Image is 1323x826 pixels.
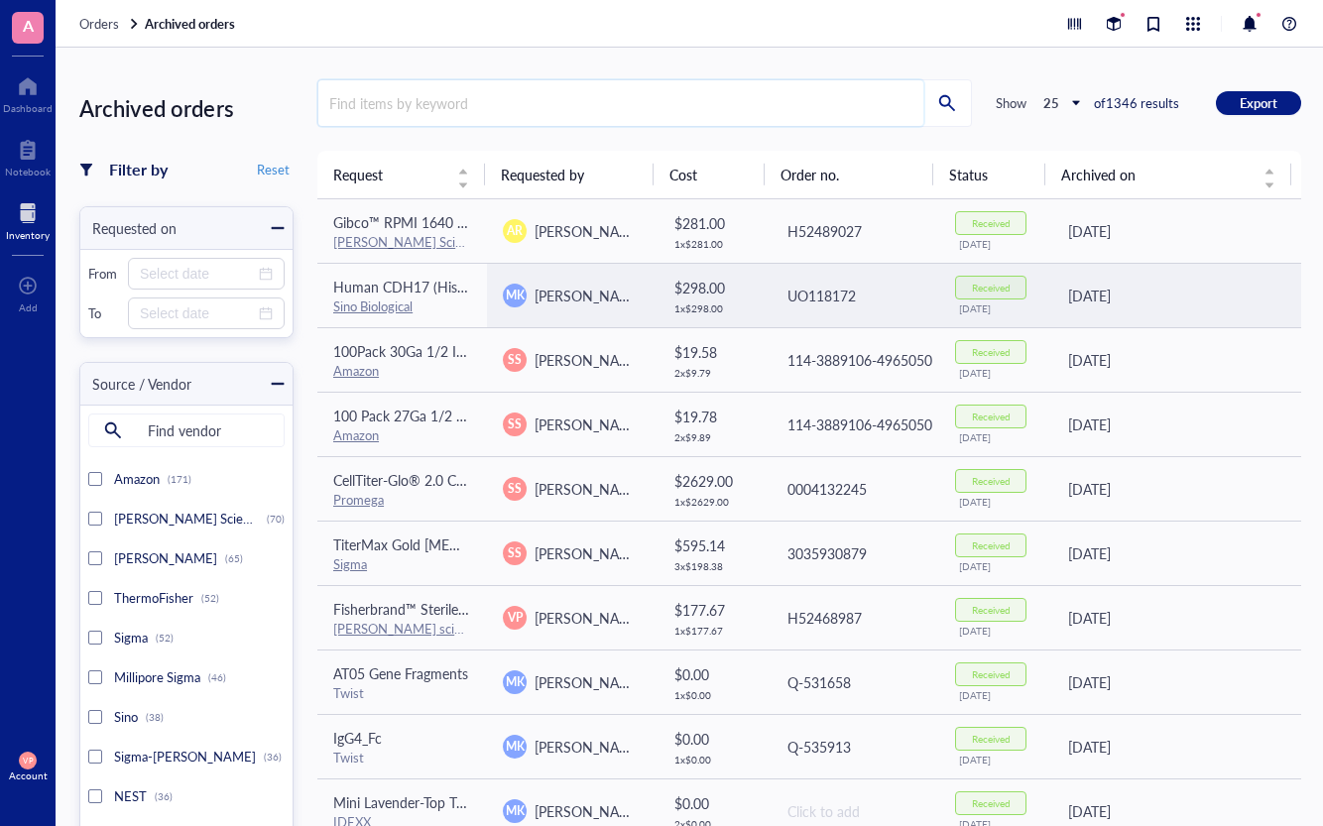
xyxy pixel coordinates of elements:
[6,229,50,241] div: Inventory
[933,151,1045,198] th: Status
[787,736,923,758] div: Q-535913
[674,663,754,685] div: $ 0.00
[1045,151,1291,198] th: Archived on
[1068,542,1285,564] div: [DATE]
[1240,94,1277,112] span: Export
[333,599,585,619] span: Fisherbrand™ Sterile Cell Strainers 70 um
[535,286,644,305] span: [PERSON_NAME]
[535,350,644,370] span: [PERSON_NAME]
[506,802,525,820] span: MK
[114,786,147,805] span: NEST
[507,222,523,240] span: AR
[485,151,653,198] th: Requested by
[3,70,53,114] a: Dashboard
[959,431,1036,443] div: [DATE]
[156,632,174,644] div: (52)
[674,406,754,427] div: $ 19.78
[88,265,120,283] div: From
[1068,671,1285,693] div: [DATE]
[267,513,285,525] div: (70)
[114,548,217,567] span: [PERSON_NAME]
[23,756,33,765] span: VP
[770,327,939,392] td: 114-3889106-4965050
[1068,800,1285,822] div: [DATE]
[959,367,1036,379] div: [DATE]
[508,609,523,627] span: VP
[770,521,939,585] td: 3035930879
[114,667,200,686] span: Millipore Sigma
[19,301,38,313] div: Add
[508,544,522,562] span: SS
[770,392,939,456] td: 114-3889106-4965050
[333,212,585,232] span: Gibco™ RPMI 1640 Medium (Case of 10)
[508,351,522,369] span: SS
[9,769,48,781] div: Account
[333,232,491,251] a: [PERSON_NAME] Scientific
[506,287,525,304] span: MK
[674,367,754,379] div: 2 x $ 9.79
[674,277,754,298] div: $ 298.00
[959,754,1036,766] div: [DATE]
[972,733,1011,745] div: Received
[333,792,527,812] span: Mini Lavender-Top Tube - EDTA
[1068,736,1285,758] div: [DATE]
[80,217,177,239] div: Requested on
[333,749,471,767] div: Twist
[959,302,1036,314] div: [DATE]
[333,619,490,638] a: [PERSON_NAME] scientific
[114,707,138,726] span: Sino
[333,425,379,444] a: Amazon
[959,625,1036,637] div: [DATE]
[787,349,923,371] div: 114-3889106-4965050
[109,157,168,182] div: Filter by
[80,373,191,395] div: Source / Vendor
[88,304,120,322] div: To
[79,89,294,127] div: Archived orders
[765,151,932,198] th: Order no.
[1068,478,1285,500] div: [DATE]
[333,341,1177,361] span: 100Pack 30Ga 1/2 Inch Sterile Disposable Injection Needle with Cap for Scientific and Industrial ...
[333,728,382,748] span: IgG4_Fc
[787,285,923,306] div: UO118172
[333,296,413,315] a: Sino Biological
[959,496,1036,508] div: [DATE]
[333,684,471,702] div: Twist
[114,628,148,647] span: Sigma
[506,673,525,691] span: MK
[23,13,34,38] span: A
[168,473,191,485] div: (171)
[333,663,468,683] span: AT05 Gene Fragments
[1068,285,1285,306] div: [DATE]
[5,134,51,177] a: Notebook
[787,607,923,629] div: H52468987
[674,496,754,508] div: 1 x $ 2629.00
[333,470,582,490] span: CellTiter-Glo® 2.0 Cell [MEDICAL_DATA]
[333,406,1181,425] span: 100 Pack 27Ga 1/2 Inch Sterile Disposable Injection Needle with Cap for Scientific and Industrial...
[959,689,1036,701] div: [DATE]
[972,797,1011,809] div: Received
[79,14,119,33] span: Orders
[1216,91,1301,115] button: Export
[1061,164,1252,185] span: Archived on
[674,754,754,766] div: 1 x $ 0.00
[535,801,644,821] span: [PERSON_NAME]
[770,585,939,649] td: H52468987
[959,238,1036,250] div: [DATE]
[770,263,939,327] td: UO118172
[3,102,53,114] div: Dashboard
[253,158,294,181] button: Reset
[201,592,219,604] div: (52)
[1068,349,1285,371] div: [DATE]
[535,221,644,241] span: [PERSON_NAME]
[333,277,507,296] span: Human CDH17 (His-tagged)
[1043,93,1059,112] b: 25
[5,166,51,177] div: Notebook
[787,220,923,242] div: H52489027
[333,534,534,554] span: TiterMax Gold [MEDICAL_DATA]
[114,588,193,607] span: ThermoFisher
[787,478,923,500] div: 0004132245
[114,469,160,488] span: Amazon
[770,714,939,778] td: Q-535913
[508,415,522,433] span: SS
[654,151,766,198] th: Cost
